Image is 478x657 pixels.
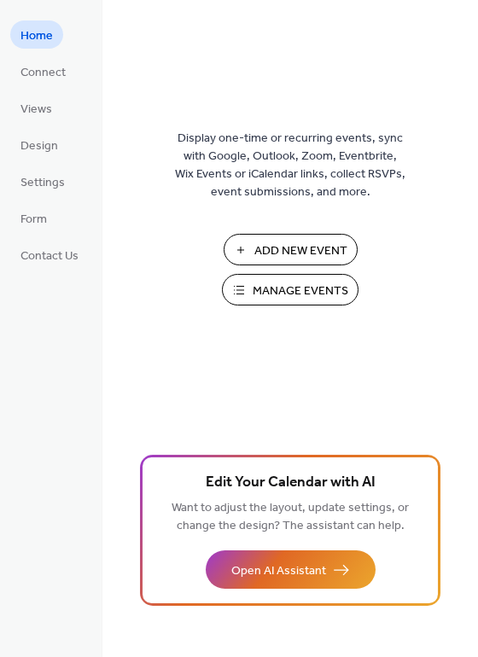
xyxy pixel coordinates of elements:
span: Form [20,211,47,229]
a: Contact Us [10,241,89,269]
span: Contact Us [20,247,79,265]
a: Form [10,204,57,232]
button: Add New Event [224,234,358,265]
span: Home [20,27,53,45]
a: Settings [10,167,75,195]
span: Settings [20,174,65,192]
span: Want to adjust the layout, update settings, or change the design? The assistant can help. [172,497,409,538]
span: Connect [20,64,66,82]
a: Connect [10,57,76,85]
a: Design [10,131,68,159]
a: Views [10,94,62,122]
span: Manage Events [253,282,348,300]
button: Manage Events [222,274,358,305]
button: Open AI Assistant [206,550,376,589]
span: Views [20,101,52,119]
span: Add New Event [254,242,347,260]
span: Design [20,137,58,155]
span: Display one-time or recurring events, sync with Google, Outlook, Zoom, Eventbrite, Wix Events or ... [175,130,405,201]
span: Edit Your Calendar with AI [206,471,376,495]
a: Home [10,20,63,49]
span: Open AI Assistant [231,562,326,580]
